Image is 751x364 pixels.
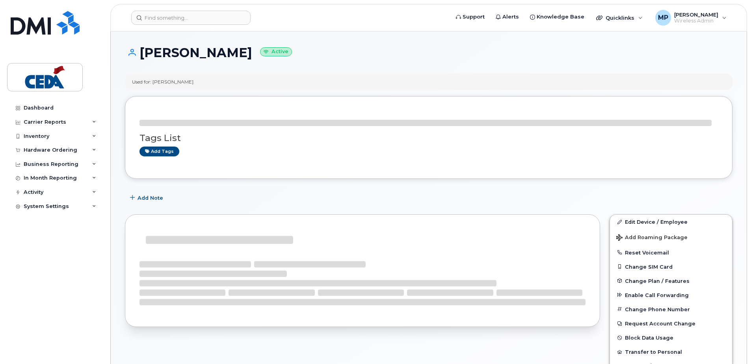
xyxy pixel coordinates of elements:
[625,278,690,284] span: Change Plan / Features
[610,302,732,316] button: Change Phone Number
[610,260,732,274] button: Change SIM Card
[610,331,732,345] button: Block Data Usage
[610,345,732,359] button: Transfer to Personal
[125,191,170,205] button: Add Note
[125,46,732,59] h1: [PERSON_NAME]
[139,147,179,156] a: Add tags
[610,316,732,331] button: Request Account Change
[610,288,732,302] button: Enable Call Forwarding
[610,215,732,229] a: Edit Device / Employee
[138,194,163,202] span: Add Note
[610,229,732,245] button: Add Roaming Package
[610,245,732,260] button: Reset Voicemail
[139,133,718,143] h3: Tags List
[616,234,688,242] span: Add Roaming Package
[625,292,689,298] span: Enable Call Forwarding
[260,47,292,56] small: Active
[610,274,732,288] button: Change Plan / Features
[132,78,193,85] div: Used for: [PERSON_NAME]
